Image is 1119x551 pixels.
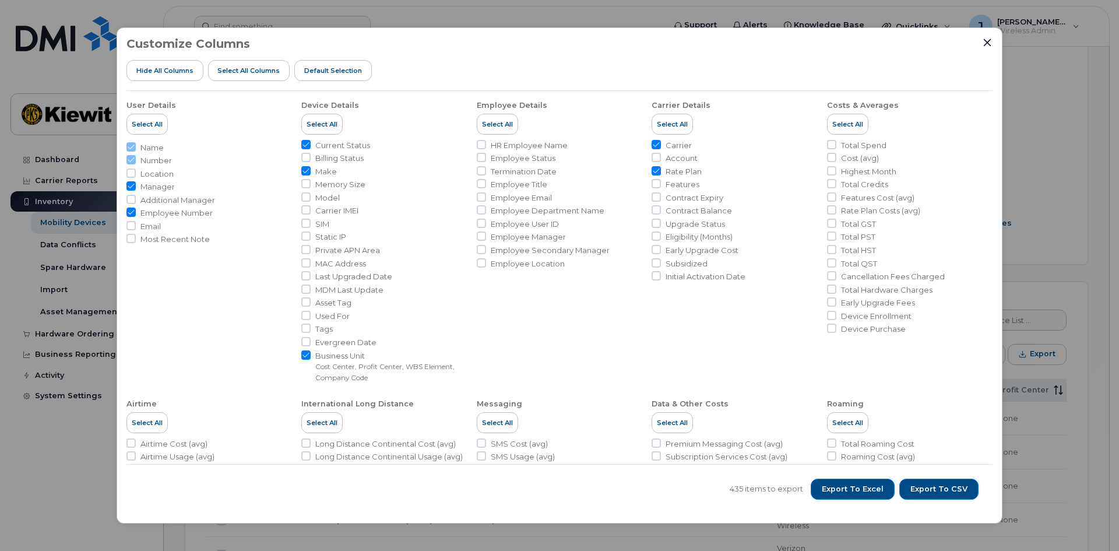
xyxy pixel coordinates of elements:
[315,219,329,230] span: SIM
[315,192,340,203] span: Model
[140,438,207,450] span: Airtime Cost (avg)
[827,100,899,111] div: Costs & Averages
[841,153,879,164] span: Cost (avg)
[315,438,456,450] span: Long Distance Continental Cost (avg)
[126,412,168,433] button: Select All
[140,142,164,153] span: Name
[910,484,967,494] span: Export to CSV
[657,120,688,129] span: Select All
[315,140,370,151] span: Current Status
[132,418,163,427] span: Select All
[832,120,863,129] span: Select All
[140,234,210,245] span: Most Recent Note
[477,399,522,409] div: Messaging
[491,245,610,256] span: Employee Secondary Manager
[132,120,163,129] span: Select All
[666,166,702,177] span: Rate Plan
[811,479,895,500] button: Export to Excel
[841,285,932,296] span: Total Hardware Charges
[652,114,693,135] button: Select All
[841,219,876,230] span: Total GST
[666,140,692,151] span: Carrier
[140,195,215,206] span: Additional Manager
[841,179,888,190] span: Total Credits
[140,181,175,192] span: Manager
[140,169,174,180] span: Location
[666,438,783,450] span: Premium Messaging Cost (avg)
[1068,500,1110,542] iframe: Messenger Launcher
[827,114,868,135] button: Select All
[899,479,979,500] button: Export to CSV
[315,297,351,308] span: Asset Tag
[841,166,896,177] span: Highest Month
[315,205,358,216] span: Carrier IMEI
[315,153,364,164] span: Billing Status
[315,285,383,296] span: MDM Last Update
[315,362,455,382] small: Cost Center, Profit Center, WBS Element, Company Code
[477,412,518,433] button: Select All
[832,418,863,427] span: Select All
[301,412,343,433] button: Select All
[301,114,343,135] button: Select All
[841,271,945,282] span: Cancellation Fees Charged
[841,231,875,243] span: Total PST
[301,100,359,111] div: Device Details
[666,231,733,243] span: Eligibility (Months)
[491,219,559,230] span: Employee User ID
[301,399,414,409] div: International Long Distance
[841,451,915,462] span: Roaming Cost (avg)
[666,192,723,203] span: Contract Expiry
[827,412,868,433] button: Select All
[730,483,803,494] span: 435 items to export
[491,192,552,203] span: Employee Email
[652,412,693,433] button: Select All
[477,100,547,111] div: Employee Details
[136,66,193,75] span: Hide All Columns
[126,37,250,50] h3: Customize Columns
[307,418,337,427] span: Select All
[491,231,566,243] span: Employee Manager
[827,399,864,409] div: Roaming
[666,245,738,256] span: Early Upgrade Cost
[841,438,914,450] span: Total Roaming Cost
[315,258,366,269] span: MAC Address
[477,114,518,135] button: Select All
[126,100,176,111] div: User Details
[652,100,710,111] div: Carrier Details
[140,451,214,462] span: Airtime Usage (avg)
[315,166,337,177] span: Make
[491,179,547,190] span: Employee Title
[822,484,884,494] span: Export to Excel
[491,205,604,216] span: Employee Department Name
[315,350,467,362] span: Business Unit
[666,179,699,190] span: Features
[491,438,548,450] span: SMS Cost (avg)
[657,418,688,427] span: Select All
[140,155,172,166] span: Number
[841,324,906,335] span: Device Purchase
[491,451,555,462] span: SMS Usage (avg)
[315,271,392,282] span: Last Upgraded Date
[315,324,333,335] span: Tags
[140,208,213,219] span: Employee Number
[666,153,698,164] span: Account
[482,120,513,129] span: Select All
[982,37,993,48] button: Close
[126,60,203,81] button: Hide All Columns
[482,418,513,427] span: Select All
[491,166,557,177] span: Termination Date
[666,271,745,282] span: Initial Activation Date
[491,153,555,164] span: Employee Status
[140,221,161,232] span: Email
[304,66,362,75] span: Default Selection
[315,245,380,256] span: Private APN Area
[666,258,708,269] span: Subsidized
[841,297,915,308] span: Early Upgrade Fees
[315,179,365,190] span: Memory Size
[841,205,920,216] span: Rate Plan Costs (avg)
[126,399,157,409] div: Airtime
[841,192,914,203] span: Features Cost (avg)
[315,311,350,322] span: Used For
[315,337,376,348] span: Evergreen Date
[841,258,877,269] span: Total QST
